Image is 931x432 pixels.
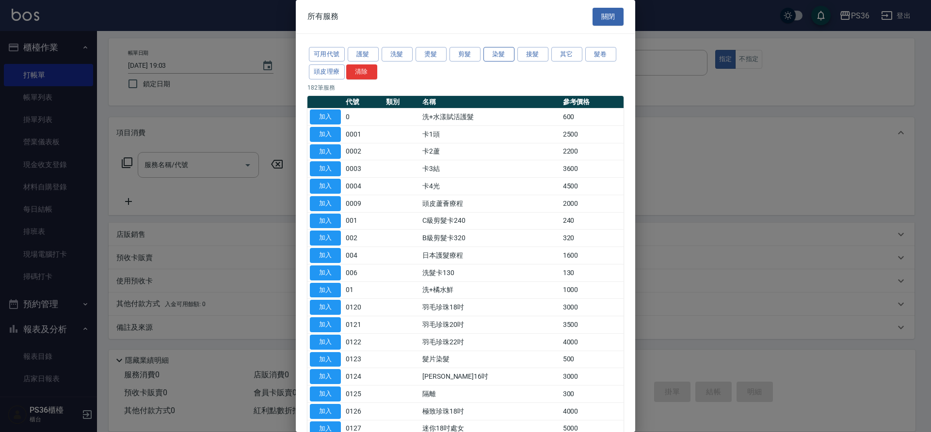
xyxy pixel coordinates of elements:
button: 接髮 [517,47,548,62]
td: 洗髮卡130 [420,264,561,281]
td: 髮片染髮 [420,351,561,368]
button: 剪髮 [449,47,481,62]
td: 0125 [343,386,384,403]
button: 清除 [346,64,377,79]
button: 護髮 [348,47,379,62]
th: 代號 [343,96,384,108]
span: 所有服務 [307,12,338,21]
button: 加入 [310,386,341,401]
td: 4500 [561,178,624,195]
button: 加入 [310,265,341,280]
td: 洗+橘水鮮 [420,281,561,299]
button: 加入 [310,161,341,176]
td: 0004 [343,178,384,195]
td: 0122 [343,333,384,351]
td: 130 [561,264,624,281]
td: 卡3結 [420,160,561,178]
button: 加入 [310,352,341,367]
td: 0002 [343,143,384,160]
td: 320 [561,230,624,247]
button: 加入 [310,283,341,298]
td: 3600 [561,160,624,178]
td: 卡4光 [420,178,561,195]
button: 加入 [310,144,341,159]
td: 羽毛珍珠18吋 [420,299,561,316]
td: 0 [343,108,384,126]
td: 1000 [561,281,624,299]
td: 2000 [561,195,624,212]
td: 240 [561,212,624,230]
button: 關閉 [593,8,624,26]
td: B級剪髮卡320 [420,230,561,247]
td: 2200 [561,143,624,160]
button: 可用代號 [309,47,345,62]
td: 0126 [343,402,384,420]
td: 0121 [343,316,384,334]
button: 加入 [310,248,341,263]
td: 500 [561,351,624,368]
td: 0003 [343,160,384,178]
td: 3500 [561,316,624,334]
th: 參考價格 [561,96,624,108]
td: 3000 [561,299,624,316]
td: 001 [343,212,384,230]
td: 羽毛珍珠20吋 [420,316,561,334]
button: 髮卷 [585,47,616,62]
button: 其它 [551,47,582,62]
button: 染髮 [483,47,514,62]
th: 類別 [384,96,420,108]
button: 加入 [310,317,341,332]
td: 卡1頭 [420,125,561,143]
td: 極致珍珠18吋 [420,402,561,420]
td: [PERSON_NAME]16吋 [420,368,561,386]
button: 加入 [310,369,341,384]
td: 006 [343,264,384,281]
button: 加入 [310,231,341,246]
td: 300 [561,386,624,403]
button: 加入 [310,179,341,194]
td: 0120 [343,299,384,316]
td: 600 [561,108,624,126]
td: 004 [343,247,384,264]
td: C級剪髮卡240 [420,212,561,230]
td: 羽毛珍珠22吋 [420,333,561,351]
td: 002 [343,230,384,247]
td: 01 [343,281,384,299]
button: 加入 [310,196,341,211]
td: 1600 [561,247,624,264]
td: 隔離 [420,386,561,403]
button: 加入 [310,335,341,350]
button: 加入 [310,109,341,124]
td: 4000 [561,402,624,420]
td: 洗+水漾賦活護髮 [420,108,561,126]
td: 0009 [343,195,384,212]
button: 燙髮 [416,47,447,62]
button: 加入 [310,214,341,229]
td: 0123 [343,351,384,368]
p: 182 筆服務 [307,83,624,92]
td: 4000 [561,333,624,351]
td: 3000 [561,368,624,386]
button: 頭皮理療 [309,64,345,79]
td: 頭皮蘆薈療程 [420,195,561,212]
button: 加入 [310,127,341,142]
td: 0001 [343,125,384,143]
button: 加入 [310,300,341,315]
button: 洗髮 [382,47,413,62]
td: 2500 [561,125,624,143]
td: 0124 [343,368,384,386]
td: 卡2蘆 [420,143,561,160]
button: 加入 [310,404,341,419]
th: 名稱 [420,96,561,108]
td: 日本護髮療程 [420,247,561,264]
